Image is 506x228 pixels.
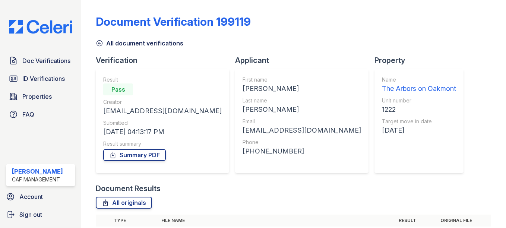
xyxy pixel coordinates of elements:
span: Sign out [19,210,42,219]
a: Doc Verifications [6,53,75,68]
div: [DATE] [382,125,456,136]
div: Result [103,76,222,83]
span: Doc Verifications [22,56,70,65]
div: Creator [103,98,222,106]
div: Pass [103,83,133,95]
div: [EMAIL_ADDRESS][DOMAIN_NAME] [103,106,222,116]
span: FAQ [22,110,34,119]
a: All originals [96,197,152,209]
a: Account [3,189,78,204]
div: CAF Management [12,176,63,183]
span: ID Verifications [22,74,65,83]
div: Verification [96,55,235,66]
div: [PERSON_NAME] [243,83,361,94]
div: [PERSON_NAME] [12,167,63,176]
a: Summary PDF [103,149,166,161]
div: Last name [243,97,361,104]
div: Property [374,55,469,66]
div: 1222 [382,104,456,115]
div: Submitted [103,119,222,127]
div: Result summary [103,140,222,148]
div: Email [243,118,361,125]
div: The Arbors on Oakmont [382,83,456,94]
div: Phone [243,139,361,146]
div: Document Results [96,183,161,194]
div: Document Verification 199119 [96,15,251,28]
img: CE_Logo_Blue-a8612792a0a2168367f1c8372b55b34899dd931a85d93a1a3d3e32e68fde9ad4.png [3,20,78,34]
div: First name [243,76,361,83]
div: [PHONE_NUMBER] [243,146,361,156]
a: Properties [6,89,75,104]
a: All document verifications [96,39,183,48]
a: Name The Arbors on Oakmont [382,76,456,94]
div: [EMAIL_ADDRESS][DOMAIN_NAME] [243,125,361,136]
div: Target move in date [382,118,456,125]
span: Properties [22,92,52,101]
th: File name [158,215,396,227]
th: Type [111,215,158,227]
th: Result [396,215,437,227]
div: Name [382,76,456,83]
span: Account [19,192,43,201]
div: [DATE] 04:13:17 PM [103,127,222,137]
div: Unit number [382,97,456,104]
div: [PERSON_NAME] [243,104,361,115]
a: Sign out [3,207,78,222]
a: ID Verifications [6,71,75,86]
div: Applicant [235,55,374,66]
th: Original file [437,215,491,227]
a: FAQ [6,107,75,122]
